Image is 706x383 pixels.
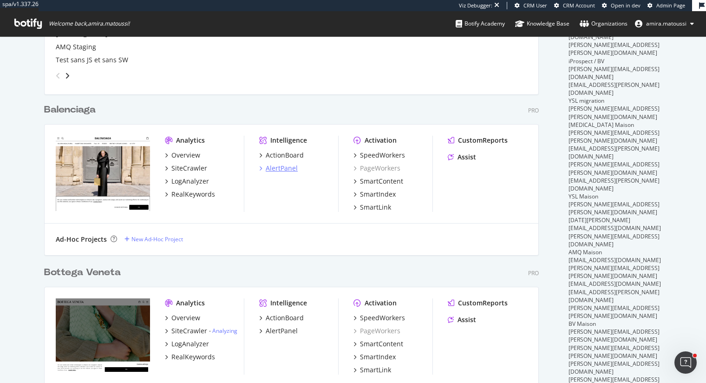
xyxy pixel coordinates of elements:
div: Analytics [176,136,205,145]
div: SpeedWorkers [360,313,405,323]
a: New Ad-Hoc Project [124,235,183,243]
a: Test sans JS et sans SW [56,55,128,65]
div: Ad-Hoc Projects [56,235,107,244]
iframe: Intercom live chat [674,351,697,374]
a: SiteCrawler- Analyzing [165,326,237,336]
div: Pro [528,269,539,277]
a: CRM Account [554,2,595,9]
span: [PERSON_NAME][EMAIL_ADDRESS][PERSON_NAME][DOMAIN_NAME] [569,129,660,145]
div: SmartIndex [360,190,396,199]
span: [EMAIL_ADDRESS][DOMAIN_NAME] [569,256,661,264]
span: [PERSON_NAME][EMAIL_ADDRESS][DOMAIN_NAME] [569,232,660,248]
div: angle-left [52,68,64,83]
div: Assist [458,152,476,162]
span: [PERSON_NAME][EMAIL_ADDRESS][DOMAIN_NAME] [569,65,660,81]
a: Botify Academy [456,11,505,36]
span: CRM User [523,2,547,9]
div: SmartContent [360,177,403,186]
div: LogAnalyzer [171,339,209,349]
div: RealKeywords [171,352,215,362]
img: www.balenciaga.com [56,136,150,211]
div: Viz Debugger: [459,2,492,9]
div: SpeedWorkers [360,151,405,160]
span: CRM Account [563,2,595,9]
div: New Ad-Hoc Project [131,235,183,243]
a: Bottega Veneta [44,266,124,279]
span: [PERSON_NAME][EMAIL_ADDRESS][PERSON_NAME][DOMAIN_NAME] [569,41,660,57]
a: SmartIndex [353,352,396,362]
div: angle-right [64,71,71,80]
span: amira.matoussi [646,20,686,27]
a: AMQ Staging [56,42,96,52]
a: SpeedWorkers [353,313,405,323]
span: [PERSON_NAME][EMAIL_ADDRESS][DOMAIN_NAME] [569,360,660,376]
img: www.bottegaveneta.com [56,298,150,374]
div: Activation [365,298,397,308]
div: SmartContent [360,339,403,349]
div: SiteCrawler [171,164,207,173]
a: AlertPanel [259,164,298,173]
a: RealKeywords [165,352,215,362]
span: [EMAIL_ADDRESS][PERSON_NAME][DOMAIN_NAME] [569,288,660,304]
span: [PERSON_NAME][EMAIL_ADDRESS][PERSON_NAME][DOMAIN_NAME] [569,264,660,280]
div: ActionBoard [266,313,304,323]
div: Balenciaga [44,103,96,117]
div: Pro [528,106,539,114]
a: Overview [165,151,200,160]
a: Assist [448,152,476,162]
span: [DATE][PERSON_NAME][EMAIL_ADDRESS][DOMAIN_NAME] [569,216,661,232]
a: CustomReports [448,136,508,145]
div: Organizations [580,19,628,28]
a: CustomReports [448,298,508,308]
div: CustomReports [458,298,508,308]
div: YSL migration [569,97,662,105]
a: ActionBoard [259,151,304,160]
div: Analytics [176,298,205,308]
div: Bottega Veneta [44,266,121,279]
a: Assist [448,315,476,324]
a: Knowledge Base [515,11,569,36]
a: AlertPanel [259,326,298,336]
a: SmartLink [353,365,391,375]
div: Botify Academy [456,19,505,28]
a: PageWorkers [353,326,400,336]
div: SmartIndex [360,352,396,362]
div: Activation [365,136,397,145]
span: [PERSON_NAME][EMAIL_ADDRESS][PERSON_NAME][DOMAIN_NAME] [569,160,660,176]
div: SmartLink [360,203,391,212]
div: Overview [171,151,200,160]
div: AlertPanel [266,326,298,336]
a: SpeedWorkers [353,151,405,160]
div: Overview [171,313,200,323]
div: ActionBoard [266,151,304,160]
div: LogAnalyzer [171,177,209,186]
span: Open in dev [611,2,641,9]
span: [PERSON_NAME][EMAIL_ADDRESS][PERSON_NAME][DOMAIN_NAME] [569,200,660,216]
div: CustomReports [458,136,508,145]
a: RealKeywords [165,190,215,199]
a: Admin Page [647,2,685,9]
button: amira.matoussi [628,16,701,31]
a: ActionBoard [259,313,304,323]
div: SiteCrawler [171,326,207,336]
span: Welcome back, amira.matoussi ! [49,20,130,27]
div: [MEDICAL_DATA] Maison [569,121,662,129]
span: [EMAIL_ADDRESS][PERSON_NAME][DOMAIN_NAME] [569,145,660,160]
div: Intelligence [270,298,307,308]
div: Knowledge Base [515,19,569,28]
span: [EMAIL_ADDRESS][PERSON_NAME][DOMAIN_NAME] [569,177,660,192]
div: BV Maison [569,320,662,328]
div: Assist [458,315,476,324]
a: LogAnalyzer [165,339,209,349]
div: YSL Maison [569,192,662,200]
a: Organizations [580,11,628,36]
a: SmartContent [353,339,403,349]
a: PageWorkers [353,164,400,173]
div: Intelligence [270,136,307,145]
a: SmartContent [353,177,403,186]
a: CRM User [515,2,547,9]
div: AlertPanel [266,164,298,173]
